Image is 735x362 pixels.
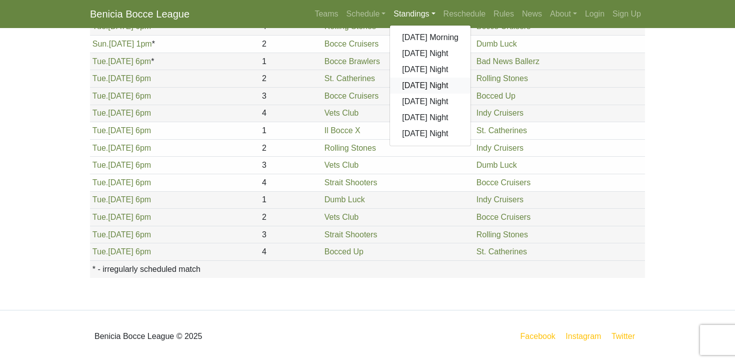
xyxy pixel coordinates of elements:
[92,144,108,152] span: Tue.
[259,243,322,261] td: 4
[92,92,108,100] span: Tue.
[92,92,151,100] a: Tue.[DATE] 6pm
[324,40,378,48] a: Bocce Cruisers
[92,40,109,48] span: Sun.
[439,4,490,24] a: Reschedule
[259,157,322,174] td: 3
[324,161,358,169] a: Vets Club
[476,74,528,83] a: Rolling Stones
[476,57,539,66] a: Bad News Ballerz
[92,213,151,221] a: Tue.[DATE] 6pm
[476,230,528,239] a: Rolling Stones
[581,4,608,24] a: Login
[259,191,322,209] td: 1
[389,25,471,146] div: Standings
[259,70,322,88] td: 2
[259,226,322,243] td: 3
[92,74,151,83] a: Tue.[DATE] 6pm
[342,4,390,24] a: Schedule
[389,4,439,24] a: Standings
[324,213,358,221] a: Vets Club
[324,57,380,66] a: Bocce Brawlers
[476,144,523,152] a: Indy Cruisers
[476,109,523,117] a: Indy Cruisers
[476,178,530,187] a: Bocce Cruisers
[563,330,603,342] a: Instagram
[259,122,322,140] td: 1
[476,161,517,169] a: Dumb Luck
[518,330,557,342] a: Facebook
[92,74,108,83] span: Tue.
[546,4,581,24] a: About
[92,230,151,239] a: Tue.[DATE] 6pm
[390,30,470,46] a: [DATE] Morning
[390,78,470,94] a: [DATE] Night
[476,126,527,135] a: St. Catherines
[92,57,151,66] a: Tue.[DATE] 6pm
[92,195,151,204] a: Tue.[DATE] 6pm
[324,247,363,256] a: Bocced Up
[609,330,643,342] a: Twitter
[92,57,108,66] span: Tue.
[489,4,518,24] a: Rules
[92,161,151,169] a: Tue.[DATE] 6pm
[90,4,189,24] a: Benicia Bocce League
[92,144,151,152] a: Tue.[DATE] 6pm
[324,230,377,239] a: Strait Shooters
[310,4,342,24] a: Teams
[92,109,108,117] span: Tue.
[90,260,645,277] th: * - irregularly scheduled match
[324,144,376,152] a: Rolling Stones
[476,92,515,100] a: Bocced Up
[518,4,546,24] a: News
[259,105,322,122] td: 4
[92,213,108,221] span: Tue.
[324,74,375,83] a: St. Catherines
[390,62,470,78] a: [DATE] Night
[259,36,322,53] td: 2
[476,213,530,221] a: Bocce Cruisers
[390,46,470,62] a: [DATE] Night
[390,110,470,126] a: [DATE] Night
[259,53,322,70] td: 1
[476,195,523,204] a: Indy Cruisers
[324,109,358,117] a: Vets Club
[476,247,527,256] a: St. Catherines
[92,247,151,256] a: Tue.[DATE] 6pm
[92,195,108,204] span: Tue.
[92,247,108,256] span: Tue.
[92,178,151,187] a: Tue.[DATE] 6pm
[259,88,322,105] td: 3
[324,178,377,187] a: Strait Shooters
[92,126,151,135] a: Tue.[DATE] 6pm
[82,318,367,354] div: Benicia Bocce League © 2025
[324,195,365,204] a: Dumb Luck
[92,178,108,187] span: Tue.
[92,161,108,169] span: Tue.
[324,126,360,135] a: Il Bocce X
[476,40,517,48] a: Dumb Luck
[92,230,108,239] span: Tue.
[259,139,322,157] td: 2
[324,92,378,100] a: Bocce Cruisers
[608,4,645,24] a: Sign Up
[390,94,470,110] a: [DATE] Night
[259,209,322,226] td: 2
[259,174,322,191] td: 4
[92,40,152,48] a: Sun.[DATE] 1pm
[92,126,108,135] span: Tue.
[92,109,151,117] a: Tue.[DATE] 6pm
[390,126,470,142] a: [DATE] Night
